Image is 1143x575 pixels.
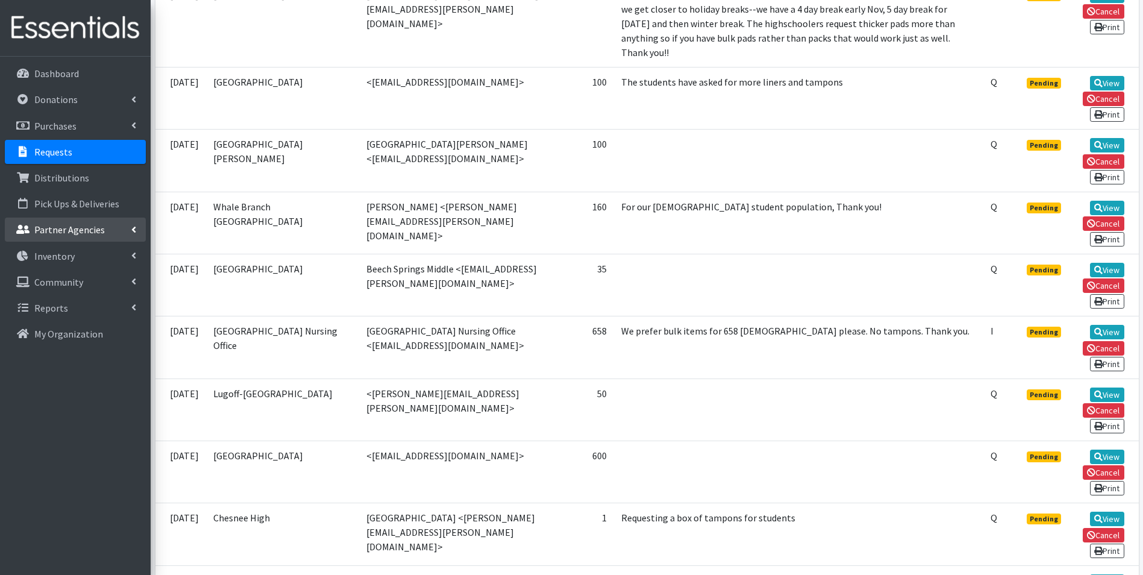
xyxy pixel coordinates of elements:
[1027,78,1061,89] span: Pending
[991,388,997,400] abbr: Quantity
[206,316,359,379] td: [GEOGRAPHIC_DATA] Nursing Office
[1090,138,1124,152] a: View
[1090,450,1124,464] a: View
[34,302,68,314] p: Reports
[155,130,206,192] td: [DATE]
[34,276,83,288] p: Community
[991,76,997,88] abbr: Quantity
[5,322,146,346] a: My Organization
[34,250,75,262] p: Inventory
[1027,203,1061,213] span: Pending
[1090,544,1124,558] a: Print
[1027,514,1061,524] span: Pending
[1090,107,1124,122] a: Print
[614,503,983,565] td: Requesting a box of tampons for students
[155,503,206,565] td: [DATE]
[1083,278,1124,293] a: Cancel
[1090,294,1124,309] a: Print
[34,93,78,105] p: Donations
[5,218,146,242] a: Partner Agencies
[5,114,146,138] a: Purchases
[546,379,614,441] td: 50
[1090,76,1124,90] a: View
[206,67,359,129] td: [GEOGRAPHIC_DATA]
[359,379,546,441] td: <[PERSON_NAME][EMAIL_ADDRESS][PERSON_NAME][DOMAIN_NAME]>
[359,316,546,379] td: [GEOGRAPHIC_DATA] Nursing Office <[EMAIL_ADDRESS][DOMAIN_NAME]>
[1027,451,1061,462] span: Pending
[1090,325,1124,339] a: View
[1083,92,1124,106] a: Cancel
[206,254,359,316] td: [GEOGRAPHIC_DATA]
[1083,341,1124,356] a: Cancel
[155,254,206,316] td: [DATE]
[1090,419,1124,433] a: Print
[991,263,997,275] abbr: Quantity
[1027,265,1061,275] span: Pending
[5,87,146,112] a: Donations
[1083,4,1124,19] a: Cancel
[5,296,146,320] a: Reports
[359,130,546,192] td: [GEOGRAPHIC_DATA][PERSON_NAME] <[EMAIL_ADDRESS][DOMAIN_NAME]>
[991,512,997,524] abbr: Quantity
[991,450,997,462] abbr: Quantity
[359,192,546,254] td: [PERSON_NAME] <[PERSON_NAME][EMAIL_ADDRESS][PERSON_NAME][DOMAIN_NAME]>
[1083,216,1124,231] a: Cancel
[359,254,546,316] td: Beech Springs Middle <[EMAIL_ADDRESS][PERSON_NAME][DOMAIN_NAME]>
[155,316,206,379] td: [DATE]
[155,67,206,129] td: [DATE]
[206,192,359,254] td: Whale Branch [GEOGRAPHIC_DATA]
[34,198,119,210] p: Pick Ups & Deliveries
[5,140,146,164] a: Requests
[1090,481,1124,495] a: Print
[614,67,983,129] td: The students have asked for more liners and tampons
[34,68,79,80] p: Dashboard
[5,61,146,86] a: Dashboard
[359,441,546,503] td: <[EMAIL_ADDRESS][DOMAIN_NAME]>
[546,503,614,565] td: 1
[5,166,146,190] a: Distributions
[5,244,146,268] a: Inventory
[206,441,359,503] td: [GEOGRAPHIC_DATA]
[1083,465,1124,480] a: Cancel
[1027,140,1061,151] span: Pending
[614,316,983,379] td: We prefer bulk items for 658 [DEMOGRAPHIC_DATA] please. No tampons. Thank you.
[546,254,614,316] td: 35
[1090,512,1124,526] a: View
[359,503,546,565] td: [GEOGRAPHIC_DATA] <[PERSON_NAME][EMAIL_ADDRESS][PERSON_NAME][DOMAIN_NAME]>
[1090,263,1124,277] a: View
[155,379,206,441] td: [DATE]
[546,67,614,129] td: 100
[155,441,206,503] td: [DATE]
[1090,20,1124,34] a: Print
[991,201,997,213] abbr: Quantity
[614,192,983,254] td: For our [DEMOGRAPHIC_DATA] student population, Thank you!
[206,503,359,565] td: Chesnee High
[991,138,997,150] abbr: Quantity
[1083,154,1124,169] a: Cancel
[991,325,994,337] abbr: Individual
[1090,232,1124,247] a: Print
[359,67,546,129] td: <[EMAIL_ADDRESS][DOMAIN_NAME]>
[1090,170,1124,184] a: Print
[546,316,614,379] td: 658
[1027,389,1061,400] span: Pending
[34,172,89,184] p: Distributions
[546,192,614,254] td: 160
[34,328,103,340] p: My Organization
[5,270,146,294] a: Community
[1090,388,1124,402] a: View
[34,224,105,236] p: Partner Agencies
[1090,357,1124,371] a: Print
[546,441,614,503] td: 600
[34,146,72,158] p: Requests
[1083,528,1124,542] a: Cancel
[1027,327,1061,338] span: Pending
[1090,201,1124,215] a: View
[1083,403,1124,418] a: Cancel
[206,130,359,192] td: [GEOGRAPHIC_DATA][PERSON_NAME]
[5,192,146,216] a: Pick Ups & Deliveries
[5,8,146,48] img: HumanEssentials
[34,120,77,132] p: Purchases
[206,379,359,441] td: Lugoff-[GEOGRAPHIC_DATA]
[546,130,614,192] td: 100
